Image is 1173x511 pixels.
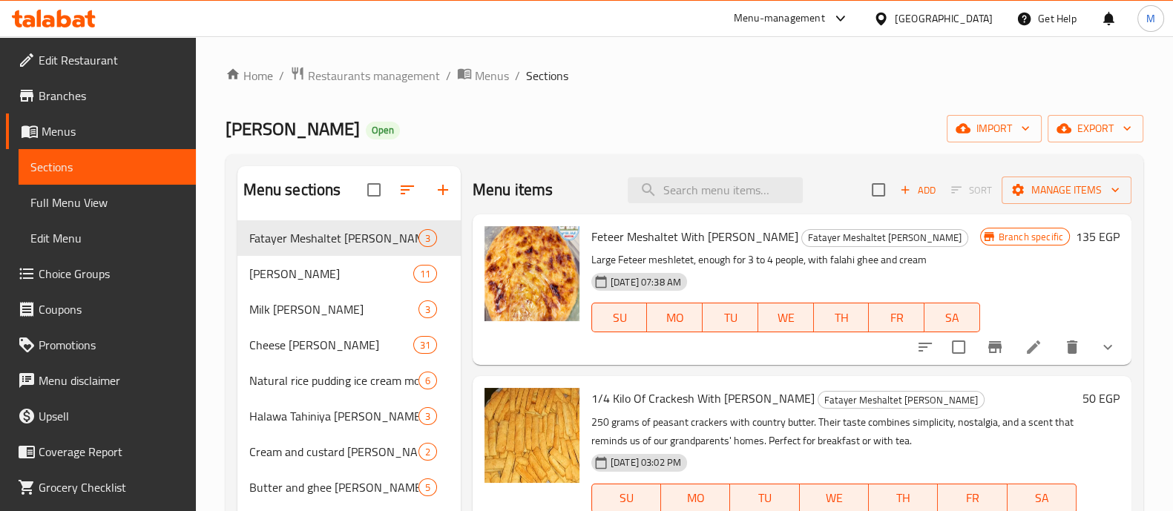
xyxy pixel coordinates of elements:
[249,478,418,496] span: Butter and ghee [PERSON_NAME]
[418,300,437,318] div: items
[942,179,1002,202] span: Select section first
[898,182,938,199] span: Add
[226,66,1143,85] nav: breadcrumb
[249,336,413,354] span: Cheese [PERSON_NAME]
[249,265,413,283] span: [PERSON_NAME]
[419,409,436,423] span: 3
[591,387,815,409] span: 1/4 Kilo Of Crackesh With [PERSON_NAME]
[894,179,942,202] button: Add
[358,174,390,205] span: Select all sections
[907,329,943,365] button: sort-choices
[484,388,579,483] img: 1/4 Kilo Of Crackesh With Falahi Ghee
[249,372,418,389] span: Natural rice pudding ice cream mochi
[414,267,436,281] span: 11
[526,67,568,85] span: Sections
[249,478,418,496] div: Butter and ghee Alban Falahi
[39,372,184,389] span: Menu disclaimer
[820,307,864,329] span: TH
[709,307,752,329] span: TU
[1099,338,1117,356] svg: Show Choices
[947,115,1042,142] button: import
[366,124,400,136] span: Open
[39,443,184,461] span: Coverage Report
[237,256,461,291] div: [PERSON_NAME]11
[237,220,461,256] div: Fatayer Meshaltet [PERSON_NAME]3
[419,374,436,388] span: 6
[6,256,196,291] a: Choice Groups
[734,10,825,27] div: Menu-management
[308,67,440,85] span: Restaurants management
[977,329,1013,365] button: Branch-specific-item
[484,226,579,321] img: Feteer Meshaltet With Falahi Ghee
[801,229,968,247] div: Fatayer Meshaltet Alban Falahi
[446,67,451,85] li: /
[802,229,967,246] span: Fatayer Meshaltet [PERSON_NAME]
[30,158,184,176] span: Sections
[30,229,184,247] span: Edit Menu
[605,275,687,289] span: [DATE] 07:38 AM
[237,398,461,434] div: Halawa Tahiniya [PERSON_NAME]3
[6,398,196,434] a: Upsell
[6,42,196,78] a: Edit Restaurant
[290,66,440,85] a: Restaurants management
[895,10,993,27] div: [GEOGRAPHIC_DATA]
[249,300,418,318] span: Milk [PERSON_NAME]
[237,327,461,363] div: Cheese [PERSON_NAME]31
[1054,329,1090,365] button: delete
[818,392,984,409] span: Fatayer Meshaltet [PERSON_NAME]
[6,434,196,469] a: Coverage Report
[419,481,436,495] span: 5
[993,230,1069,244] span: Branch specific
[591,225,798,248] span: Feteer Meshaltet With [PERSON_NAME]
[39,478,184,496] span: Grocery Checklist
[1013,181,1120,200] span: Manage items
[591,303,648,332] button: SU
[591,251,980,269] p: Large Feteer meshletet, enough for 3 to 4 people, with falahi ghee and cream
[418,229,437,247] div: items
[515,67,520,85] li: /
[869,303,924,332] button: FR
[237,363,461,398] div: Natural rice pudding ice cream mochi6
[30,194,184,211] span: Full Menu View
[243,179,341,201] h2: Menu sections
[19,149,196,185] a: Sections
[875,487,932,509] span: TH
[628,177,803,203] input: search
[366,122,400,139] div: Open
[418,443,437,461] div: items
[42,122,184,140] span: Menus
[39,336,184,354] span: Promotions
[944,487,1001,509] span: FR
[6,291,196,327] a: Coupons
[249,300,418,318] div: Milk Alban Falahi
[875,307,919,329] span: FR
[1090,329,1126,365] button: show more
[6,469,196,505] a: Grocery Checklist
[237,434,461,469] div: Cream and custard [PERSON_NAME]2
[6,78,196,113] a: Branches
[419,231,436,245] span: 3
[703,303,758,332] button: TU
[418,478,437,496] div: items
[814,303,870,332] button: TH
[414,338,436,352] span: 31
[39,87,184,105] span: Branches
[249,229,418,247] div: Fatayer Meshaltet Alban Falahi
[1059,119,1131,138] span: export
[249,229,418,247] span: Fatayer Meshaltet [PERSON_NAME]
[413,265,437,283] div: items
[598,487,655,509] span: SU
[249,407,418,425] div: Halawa Tahiniya Alban Falahi
[39,407,184,425] span: Upsell
[1002,177,1131,204] button: Manage items
[1013,487,1071,509] span: SA
[418,372,437,389] div: items
[806,487,863,509] span: WE
[249,443,418,461] span: Cream and custard [PERSON_NAME]
[924,303,980,332] button: SA
[390,172,425,208] span: Sort sections
[39,265,184,283] span: Choice Groups
[894,179,942,202] span: Add item
[419,445,436,459] span: 2
[653,307,697,329] span: MO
